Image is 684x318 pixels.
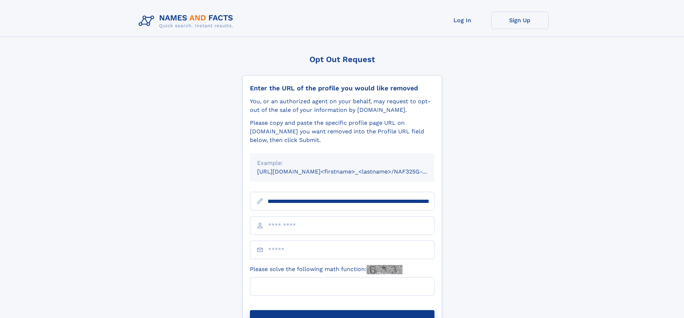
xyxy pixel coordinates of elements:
[257,168,448,175] small: [URL][DOMAIN_NAME]<firstname>_<lastname>/NAF325G-xxxxxxxx
[250,84,434,92] div: Enter the URL of the profile you would like removed
[257,159,427,167] div: Example:
[250,97,434,114] div: You, or an authorized agent on your behalf, may request to opt-out of the sale of your informatio...
[250,265,403,274] label: Please solve the following math function:
[250,119,434,144] div: Please copy and paste the specific profile page URL on [DOMAIN_NAME] you want removed into the Pr...
[136,11,239,31] img: Logo Names and Facts
[242,55,442,64] div: Opt Out Request
[491,11,549,29] a: Sign Up
[434,11,491,29] a: Log In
